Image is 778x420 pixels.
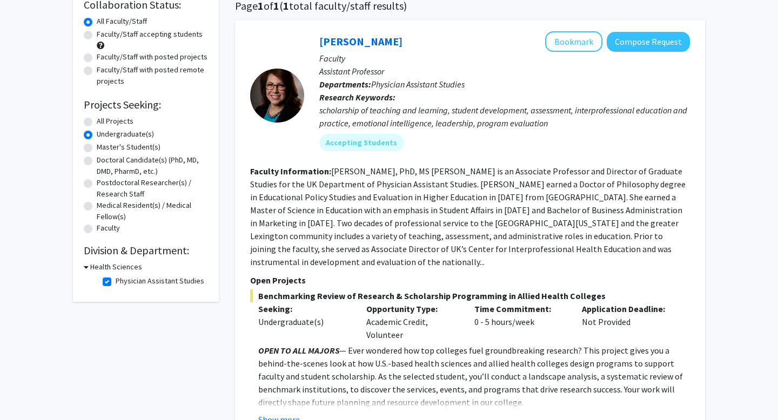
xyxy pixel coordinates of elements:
[319,52,690,65] p: Faculty
[97,51,207,63] label: Faculty/Staff with posted projects
[97,16,147,27] label: All Faculty/Staff
[250,166,686,267] fg-read-more: [PERSON_NAME], PhD, MS [PERSON_NAME] is an Associate Professor and Director of Graduate Studies f...
[319,134,404,151] mat-chip: Accepting Students
[258,345,339,356] em: OPEN TO ALL MAJORS
[97,141,160,153] label: Master's Student(s)
[250,274,690,287] p: Open Projects
[97,116,133,127] label: All Projects
[319,92,395,103] b: Research Keywords:
[97,64,208,87] label: Faculty/Staff with posted remote projects
[97,128,154,140] label: Undergraduate(s)
[258,344,690,409] p: — Ever wondered how top colleges fuel groundbreaking research? This project gives you a behind-th...
[474,302,566,315] p: Time Commitment:
[545,31,602,52] button: Add Leslie Woltenberg to Bookmarks
[582,302,674,315] p: Application Deadline:
[8,371,46,412] iframe: Chat
[574,302,682,341] div: Not Provided
[466,302,574,341] div: 0 - 5 hours/week
[319,65,690,78] p: Assistant Professor
[90,261,142,273] h3: Health Sciences
[97,222,120,234] label: Faculty
[607,32,690,52] button: Compose Request to Leslie Woltenberg
[358,302,466,341] div: Academic Credit, Volunteer
[97,177,208,200] label: Postdoctoral Researcher(s) / Research Staff
[319,104,690,130] div: scholarship of teaching and learning, student development, assessment, interprofessional educatio...
[84,98,208,111] h2: Projects Seeking:
[319,79,371,90] b: Departments:
[258,302,350,315] p: Seeking:
[258,315,350,328] div: Undergraduate(s)
[116,275,204,287] label: Physician Assistant Studies
[250,166,331,177] b: Faculty Information:
[97,154,208,177] label: Doctoral Candidate(s) (PhD, MD, DMD, PharmD, etc.)
[319,35,403,48] a: [PERSON_NAME]
[250,289,690,302] span: Benchmarking Review of Research & Scholarship Programming in Allied Health Colleges
[97,29,203,40] label: Faculty/Staff accepting students
[366,302,458,315] p: Opportunity Type:
[97,200,208,222] label: Medical Resident(s) / Medical Fellow(s)
[84,244,208,257] h2: Division & Department:
[371,79,465,90] span: Physician Assistant Studies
